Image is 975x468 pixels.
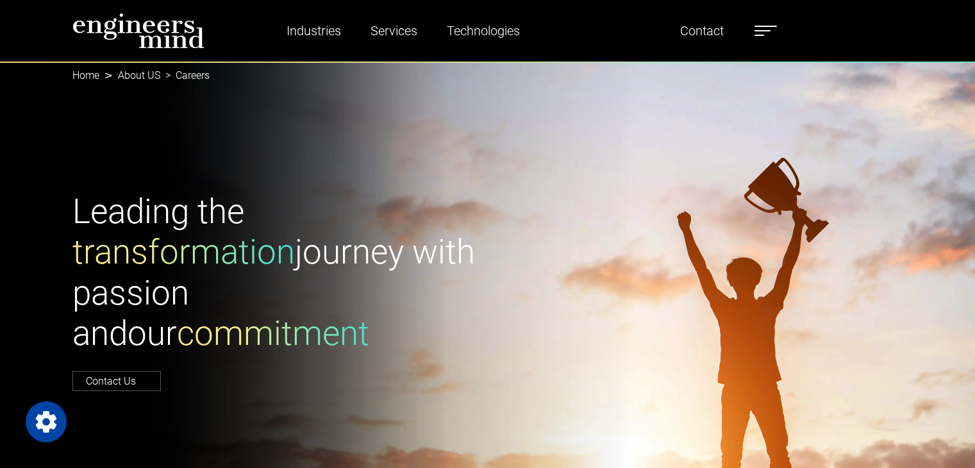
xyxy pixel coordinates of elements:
nav: breadcrumb [72,62,903,90]
li: Careers [160,68,210,83]
a: Services [365,16,422,46]
a: About US [118,69,160,81]
a: Contact Us [72,371,161,391]
span: transformation [72,232,295,272]
h1: Leading the journey with passion and our [72,192,480,355]
a: Technologies [442,16,525,46]
a: Industries [281,16,346,46]
span: commitment [177,313,369,353]
img: logo [72,13,204,49]
a: Home [72,69,99,81]
a: Contact [675,16,729,46]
